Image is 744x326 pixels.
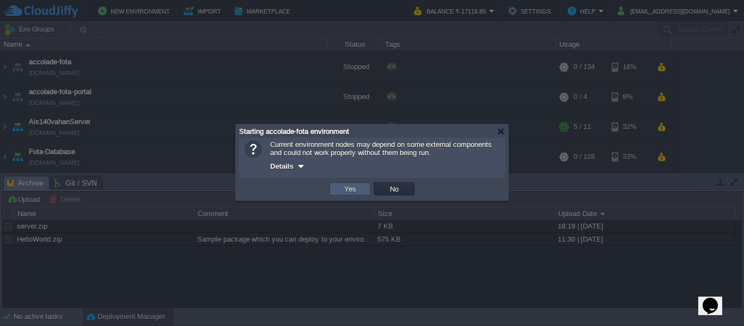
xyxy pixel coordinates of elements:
span: Details [270,162,294,170]
span: Current environment nodes may depend on some external components and could not work properly with... [270,140,492,157]
iframe: chat widget [698,282,733,315]
button: No [387,184,402,194]
span: Starting accolade-fota environment [239,127,349,136]
button: Yes [341,184,359,194]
